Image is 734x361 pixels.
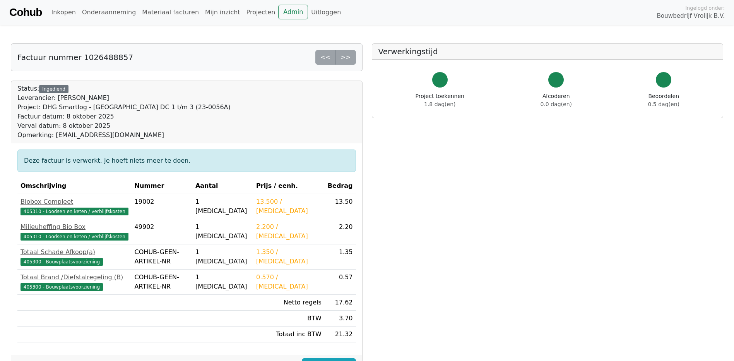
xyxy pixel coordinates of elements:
td: 19002 [132,194,192,219]
th: Omschrijving [17,178,132,194]
div: Factuur datum: 8 oktober 2025 [17,112,231,121]
td: 0.57 [325,270,356,295]
a: Totaal Brand /Diefstalregeling (B)405300 - Bouwplaatsvoorziening [21,273,128,291]
td: COHUB-GEEN-ARTIKEL-NR [132,270,192,295]
h5: Verwerkingstijd [378,47,717,56]
div: Leverancier: [PERSON_NAME] [17,93,231,103]
td: BTW [253,311,325,327]
div: Milieuheffing Bio Box [21,222,128,232]
td: Netto regels [253,295,325,311]
span: 405300 - Bouwplaatsvoorziening [21,258,103,266]
h5: Factuur nummer 1026488857 [17,53,133,62]
a: Uitloggen [308,5,344,20]
div: Biobox Compleet [21,197,128,206]
a: Projecten [243,5,279,20]
th: Bedrag [325,178,356,194]
div: Opmerking: [EMAIL_ADDRESS][DOMAIN_NAME] [17,131,231,140]
a: Biobox Compleet405310 - Loodsen en keten / verblijfskosten [21,197,128,216]
div: 1 [MEDICAL_DATA] [195,197,250,216]
th: Aantal [192,178,253,194]
div: Beoordelen [648,92,679,108]
div: 2.200 / [MEDICAL_DATA] [256,222,322,241]
td: COHUB-GEEN-ARTIKEL-NR [132,244,192,270]
div: 1 [MEDICAL_DATA] [195,248,250,266]
a: Milieuheffing Bio Box405310 - Loodsen en keten / verblijfskosten [21,222,128,241]
td: 1.35 [325,244,356,270]
td: 49902 [132,219,192,244]
a: Onderaanneming [79,5,139,20]
span: 405310 - Loodsen en keten / verblijfskosten [21,233,128,241]
td: 3.70 [325,311,356,327]
div: Status: [17,84,231,140]
span: 405300 - Bouwplaatsvoorziening [21,283,103,291]
div: Ingediend [39,85,68,93]
td: 21.32 [325,327,356,342]
div: 13.500 / [MEDICAL_DATA] [256,197,322,216]
a: Admin [278,5,308,19]
span: 0.0 dag(en) [541,101,572,107]
td: 13.50 [325,194,356,219]
div: 1.350 / [MEDICAL_DATA] [256,248,322,266]
div: 0.570 / [MEDICAL_DATA] [256,273,322,291]
div: 1 [MEDICAL_DATA] [195,273,250,291]
div: Project: DHG Smartlog - [GEOGRAPHIC_DATA] DC 1 t/m 3 (23-0056A) [17,103,231,112]
div: Totaal Schade Afkoop(a) [21,248,128,257]
div: Verval datum: 8 oktober 2025 [17,121,231,131]
div: Afcoderen [541,92,572,108]
div: Totaal Brand /Diefstalregeling (B) [21,273,128,282]
span: Ingelogd onder: [685,4,725,12]
span: 0.5 dag(en) [648,101,679,107]
div: Project toekennen [416,92,464,108]
td: 17.62 [325,295,356,311]
a: Totaal Schade Afkoop(a)405300 - Bouwplaatsvoorziening [21,248,128,266]
span: 405310 - Loodsen en keten / verblijfskosten [21,208,128,215]
div: Deze factuur is verwerkt. Je hoeft niets meer te doen. [17,150,356,172]
a: Inkopen [48,5,79,20]
span: Bouwbedrijf Vrolijk B.V. [657,12,725,21]
a: Materiaal facturen [139,5,202,20]
div: 1 [MEDICAL_DATA] [195,222,250,241]
th: Nummer [132,178,192,194]
a: Mijn inzicht [202,5,243,20]
span: 1.8 dag(en) [424,101,455,107]
a: Cohub [9,3,42,22]
td: Totaal inc BTW [253,327,325,342]
td: 2.20 [325,219,356,244]
th: Prijs / eenh. [253,178,325,194]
